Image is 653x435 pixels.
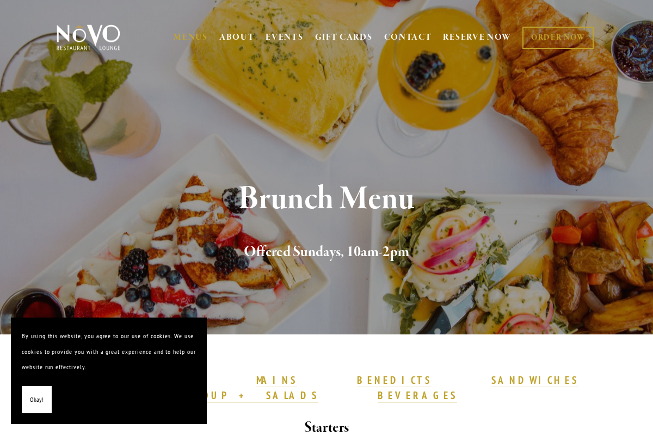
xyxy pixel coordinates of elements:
[30,392,44,408] span: Okay!
[315,27,373,48] a: GIFT CARDS
[196,389,318,402] strong: SOUP + SALADS
[378,389,457,403] a: BEVERAGES
[256,374,297,388] a: MAINS
[357,374,432,388] a: BENEDICTS
[491,374,578,387] strong: SANDWICHES
[357,374,432,387] strong: BENEDICTS
[256,374,297,387] strong: MAINS
[174,32,208,43] a: MENUS
[22,328,196,375] p: By using this website, you agree to our use of cookies. We use cookies to provide you with a grea...
[219,32,255,43] a: ABOUT
[378,389,457,402] strong: BEVERAGES
[491,374,578,388] a: SANDWICHES
[196,389,318,403] a: SOUP + SALADS
[54,24,122,51] img: Novo Restaurant &amp; Lounge
[71,182,582,217] h1: Brunch Menu
[22,386,52,414] button: Okay!
[266,32,303,43] a: EVENTS
[71,241,582,264] h2: Offered Sundays, 10am-2pm
[443,27,512,48] a: RESERVE NOW
[384,27,432,48] a: CONTACT
[11,318,207,424] section: Cookie banner
[522,27,594,49] a: ORDER NOW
